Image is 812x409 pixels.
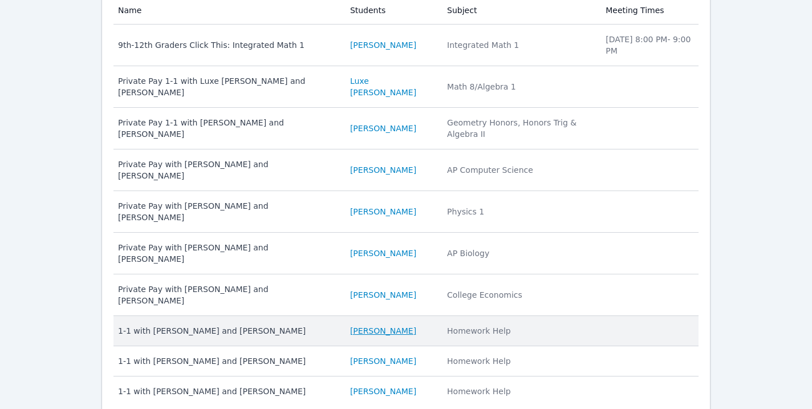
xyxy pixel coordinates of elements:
[113,108,699,149] tr: Private Pay 1-1 with [PERSON_NAME] and [PERSON_NAME][PERSON_NAME]Geometry Honors, Honors Trig & A...
[447,248,592,259] div: AP Biology
[113,191,699,233] tr: Private Pay with [PERSON_NAME] and [PERSON_NAME][PERSON_NAME]Physics 1
[118,386,336,397] div: 1-1 with [PERSON_NAME] and [PERSON_NAME]
[447,81,592,92] div: Math 8/Algebra 1
[447,206,592,217] div: Physics 1
[118,284,336,306] div: Private Pay with [PERSON_NAME] and [PERSON_NAME]
[350,355,416,367] a: [PERSON_NAME]
[113,346,699,376] tr: 1-1 with [PERSON_NAME] and [PERSON_NAME][PERSON_NAME]Homework Help
[113,316,699,346] tr: 1-1 with [PERSON_NAME] and [PERSON_NAME][PERSON_NAME]Homework Help
[350,206,416,217] a: [PERSON_NAME]
[118,325,336,337] div: 1-1 with [PERSON_NAME] and [PERSON_NAME]
[118,39,336,51] div: 9th-12th Graders Click This: Integrated Math 1
[118,242,336,265] div: Private Pay with [PERSON_NAME] and [PERSON_NAME]
[606,34,692,56] li: [DATE] 8:00 PM - 9:00 PM
[113,25,699,66] tr: 9th-12th Graders Click This: Integrated Math 1[PERSON_NAME]Integrated Math 1[DATE] 8:00 PM- 9:00 PM
[350,39,416,51] a: [PERSON_NAME]
[350,248,416,259] a: [PERSON_NAME]
[113,149,699,191] tr: Private Pay with [PERSON_NAME] and [PERSON_NAME][PERSON_NAME]AP Computer Science
[447,355,592,367] div: Homework Help
[350,123,416,134] a: [PERSON_NAME]
[113,233,699,274] tr: Private Pay with [PERSON_NAME] and [PERSON_NAME][PERSON_NAME]AP Biology
[447,325,592,337] div: Homework Help
[118,159,336,181] div: Private Pay with [PERSON_NAME] and [PERSON_NAME]
[118,200,336,223] div: Private Pay with [PERSON_NAME] and [PERSON_NAME]
[350,325,416,337] a: [PERSON_NAME]
[447,386,592,397] div: Homework Help
[350,289,416,301] a: [PERSON_NAME]
[350,386,416,397] a: [PERSON_NAME]
[350,164,416,176] a: [PERSON_NAME]
[447,164,592,176] div: AP Computer Science
[118,355,336,367] div: 1-1 with [PERSON_NAME] and [PERSON_NAME]
[447,289,592,301] div: College Economics
[118,117,336,140] div: Private Pay 1-1 with [PERSON_NAME] and [PERSON_NAME]
[113,376,699,406] tr: 1-1 with [PERSON_NAME] and [PERSON_NAME][PERSON_NAME]Homework Help
[350,75,433,98] a: Luxe [PERSON_NAME]
[113,66,699,108] tr: Private Pay 1-1 with Luxe [PERSON_NAME] and [PERSON_NAME]Luxe [PERSON_NAME]Math 8/Algebra 1
[447,117,592,140] div: Geometry Honors, Honors Trig & Algebra II
[447,39,592,51] div: Integrated Math 1
[118,75,336,98] div: Private Pay 1-1 with Luxe [PERSON_NAME] and [PERSON_NAME]
[113,274,699,316] tr: Private Pay with [PERSON_NAME] and [PERSON_NAME][PERSON_NAME]College Economics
